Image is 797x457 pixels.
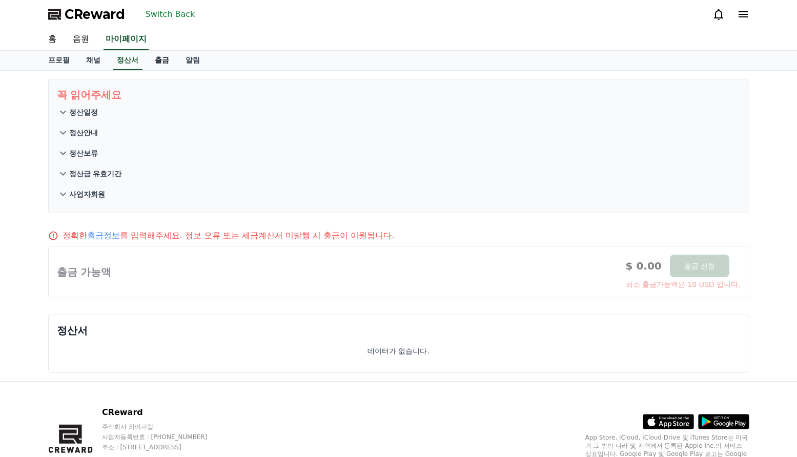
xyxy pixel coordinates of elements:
[40,29,65,50] a: 홈
[102,406,227,419] p: CReward
[48,6,125,23] a: CReward
[57,88,741,102] p: 꼭 읽어주세요
[69,169,122,179] p: 정산금 유효기간
[104,29,149,50] a: 마이페이지
[102,433,227,441] p: 사업자등록번호 : [PHONE_NUMBER]
[57,184,741,204] button: 사업자회원
[65,29,97,50] a: 음원
[102,423,227,431] p: 주식회사 와이피랩
[141,6,199,23] button: Switch Back
[63,230,395,242] p: 정확한 를 입력해주세요. 정보 오류 또는 세금계산서 미발행 시 출금이 이월됩니다.
[65,6,125,23] span: CReward
[69,189,105,199] p: 사업자회원
[69,148,98,158] p: 정산보류
[113,51,142,70] a: 정산서
[147,51,177,70] a: 출금
[78,51,109,70] a: 채널
[102,443,227,451] p: 주소 : [STREET_ADDRESS]
[367,346,430,356] p: 데이터가 없습니다.
[69,128,98,138] p: 정산안내
[57,323,741,338] p: 정산서
[57,122,741,143] button: 정산안내
[177,51,208,70] a: 알림
[40,51,78,70] a: 프로필
[69,107,98,117] p: 정산일정
[87,231,120,240] a: 출금정보
[57,163,741,184] button: 정산금 유효기간
[57,143,741,163] button: 정산보류
[57,102,741,122] button: 정산일정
